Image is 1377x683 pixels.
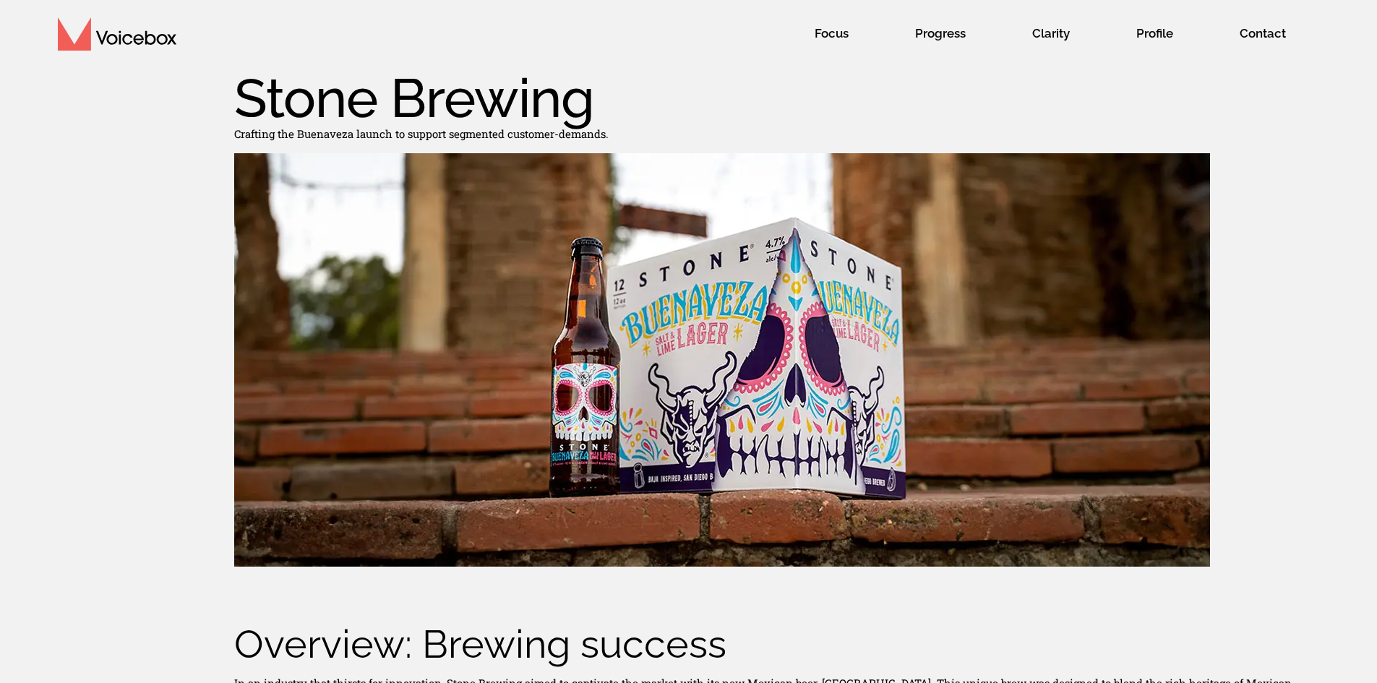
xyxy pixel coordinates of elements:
span: Progress [901,14,980,52]
span: Clarity [1018,14,1084,52]
span: Focus [800,14,863,52]
span: Profile [1122,14,1188,52]
p: Crafting the Buenaveza launch to support segmented customer-demands. [234,125,1319,142]
span: Contact [1225,14,1300,52]
h4: Overview: Brewing success [234,624,1319,663]
h1: Stone Brewing [234,71,1319,125]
